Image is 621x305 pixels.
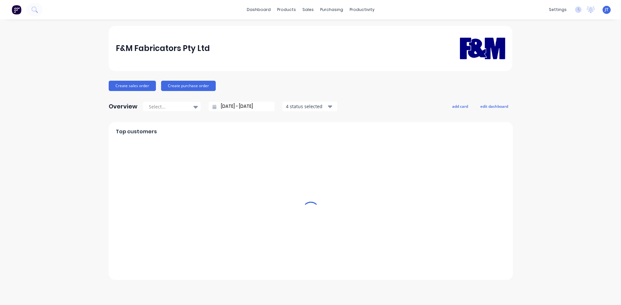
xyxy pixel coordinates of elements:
div: 4 status selected [286,103,327,110]
div: Overview [109,100,137,113]
div: productivity [346,5,378,15]
img: Factory [12,5,21,15]
span: Top customers [116,128,157,136]
button: edit dashboard [476,102,512,110]
div: settings [546,5,570,15]
button: add card [448,102,472,110]
a: dashboard [244,5,274,15]
div: products [274,5,299,15]
button: Create purchase order [161,81,216,91]
div: sales [299,5,317,15]
img: F&M Fabricators Pty Ltd [460,28,505,68]
div: purchasing [317,5,346,15]
span: JT [605,7,608,13]
button: 4 status selected [282,102,337,111]
button: Create sales order [109,81,156,91]
div: F&M Fabricators Pty Ltd [116,42,210,55]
